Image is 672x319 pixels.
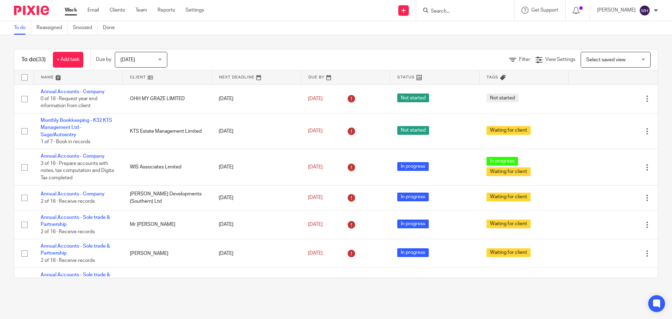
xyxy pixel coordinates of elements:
[639,5,650,16] img: svg%3E
[486,93,518,102] span: Not started
[41,215,110,227] a: Annual Accounts - Sole trade & Partnership
[103,21,120,35] a: Done
[96,56,111,63] p: Due by
[308,222,323,227] span: [DATE]
[73,21,98,35] a: Snoozed
[41,96,97,109] span: 0 of 16 · Request year end information from client
[397,193,429,201] span: In progress
[486,75,498,79] span: Tags
[157,7,175,14] a: Reports
[123,210,212,239] td: Mr [PERSON_NAME]
[14,21,31,35] a: To do
[212,268,301,304] td: [DATE]
[308,195,323,200] span: [DATE]
[545,57,575,62] span: View Settings
[185,7,204,14] a: Settings
[41,161,114,180] span: 3 of 16 · Prepare accounts with notes, tax computation and Digita Tax completed
[212,84,301,113] td: [DATE]
[531,8,558,13] span: Get Support
[486,193,531,201] span: Waiting for client
[14,6,49,15] img: Pixie
[212,210,301,239] td: [DATE]
[87,7,99,14] a: Email
[21,56,46,63] h1: To do
[397,162,429,171] span: In progress
[397,93,429,102] span: Not started
[65,7,77,14] a: Work
[110,7,125,14] a: Clients
[41,118,112,137] a: Monthly Bookkeeping - K32 KTS Management Ltd - Sage/Autoentry
[123,185,212,210] td: [PERSON_NAME] Developments (Southern) Ltd
[212,149,301,185] td: [DATE]
[120,57,135,62] span: [DATE]
[486,167,531,176] span: Waiting for client
[41,192,105,196] a: Annual Accounts - Company
[135,7,147,14] a: Team
[486,126,531,135] span: Waiting for client
[397,126,429,135] span: Not started
[430,8,493,15] input: Search
[308,251,323,256] span: [DATE]
[308,129,323,134] span: [DATE]
[123,149,212,185] td: WIS Associates Limited
[586,57,625,62] span: Select saved view
[308,96,323,101] span: [DATE]
[212,113,301,149] td: [DATE]
[53,52,83,68] a: + Add task
[41,199,95,204] span: 2 of 16 · Receive records
[212,239,301,268] td: [DATE]
[486,157,518,166] span: In progress
[123,84,212,113] td: OHH MY GRAZE LIMITED
[123,113,212,149] td: KTS Estate Management Limited
[212,185,301,210] td: [DATE]
[486,248,531,257] span: Waiting for client
[41,272,110,284] a: Annual Accounts - Sole trade & Partnership
[486,220,531,228] span: Waiting for client
[41,89,105,94] a: Annual Accounts - Company
[597,7,636,14] p: [PERSON_NAME]
[41,258,95,263] span: 2 of 16 · Receive records
[397,248,429,257] span: In progress
[41,139,90,144] span: 1 of 7 · Book in records
[308,165,323,169] span: [DATE]
[123,239,212,268] td: [PERSON_NAME]
[123,268,212,304] td: [PERSON_NAME] [PERSON_NAME]
[41,244,110,256] a: Annual Accounts - Sole trade & Partnership
[519,57,530,62] span: Filter
[41,229,95,234] span: 2 of 16 · Receive records
[397,220,429,228] span: In progress
[36,57,46,62] span: (33)
[36,21,68,35] a: Reassigned
[41,154,105,159] a: Annual Accounts - Company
